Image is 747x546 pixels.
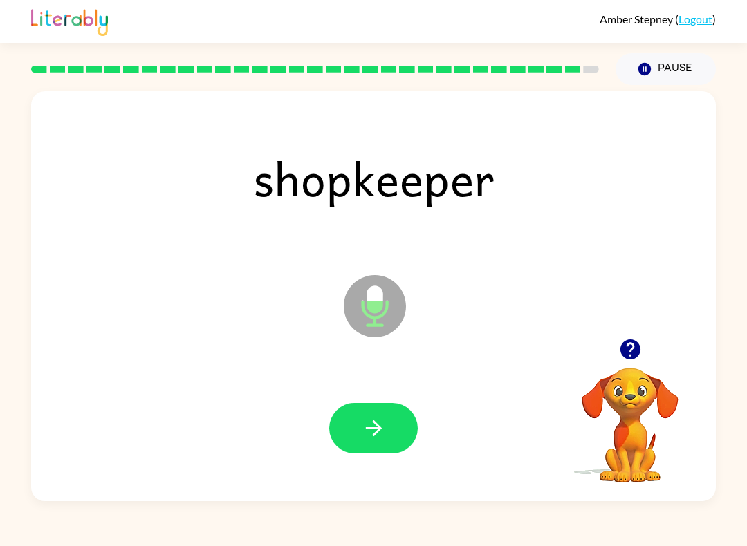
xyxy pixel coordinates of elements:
a: Logout [679,12,712,26]
span: shopkeeper [232,142,515,214]
div: ( ) [600,12,716,26]
img: Literably [31,6,108,36]
video: Your browser must support playing .mp4 files to use Literably. Please try using another browser. [561,346,699,484]
span: Amber Stepney [600,12,675,26]
button: Pause [616,53,716,85]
